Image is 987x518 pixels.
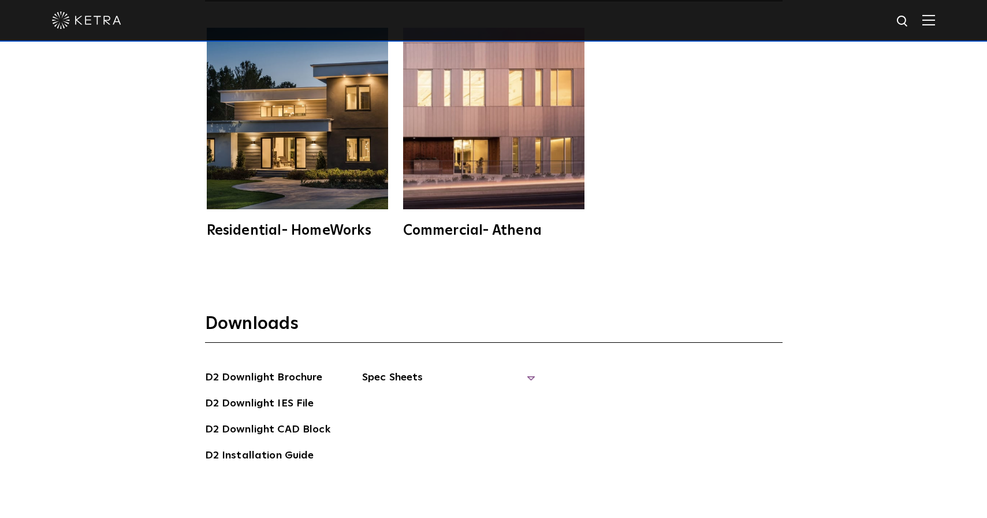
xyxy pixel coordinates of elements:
div: Residential- HomeWorks [207,224,388,238]
img: homeworks_hero [207,28,388,209]
h3: Downloads [205,313,783,343]
img: search icon [896,14,910,29]
img: Hamburger%20Nav.svg [922,14,935,25]
div: Commercial- Athena [403,224,584,238]
a: D2 Downlight IES File [205,395,314,414]
a: Commercial- Athena [401,28,586,238]
a: D2 Installation Guide [205,447,314,466]
img: athena-square [403,28,584,209]
a: D2 Downlight CAD Block [205,421,330,440]
a: D2 Downlight Brochure [205,369,323,388]
img: ketra-logo-2019-white [52,12,121,29]
span: Spec Sheets [362,369,535,395]
a: Residential- HomeWorks [205,28,390,238]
